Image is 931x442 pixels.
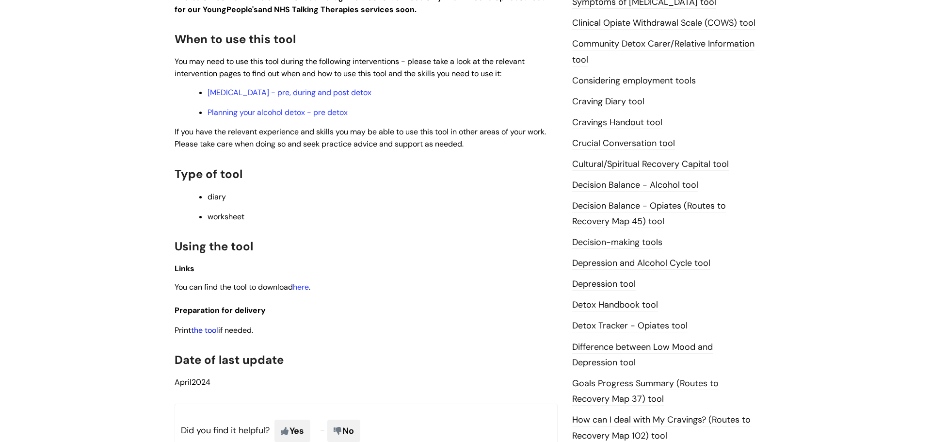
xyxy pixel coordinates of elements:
a: Decision Balance - Alcohol tool [572,179,698,192]
a: Cultural/Spiritual Recovery Capital tool [572,158,729,171]
a: here [293,282,309,292]
a: How can I deal with My Cravings? (Routes to Recovery Map 102) tool [572,414,751,442]
span: Print [175,325,191,335]
strong: People's [226,4,258,15]
a: Craving Diary tool [572,96,644,108]
span: When to use this tool [175,32,296,47]
a: Decision-making tools [572,236,662,249]
span: if needed. [191,325,253,335]
a: Crucial Conversation tool [572,137,675,150]
a: Decision Balance - Opiates (Routes to Recovery Map 45) tool [572,200,726,228]
a: Clinical Opiate Withdrawal Scale (COWS) tool [572,17,755,30]
span: You may need to use this tool during the following interventions - please take a look at the rele... [175,56,525,79]
span: April [175,377,192,387]
span: Yes [274,420,310,442]
span: No [327,420,360,442]
span: Links [175,263,194,274]
a: Cravings Handout tool [572,116,662,129]
a: Detox Tracker - Opiates tool [572,320,688,332]
span: Type of tool [175,166,242,181]
a: Planning your alcohol detox - pre detox [208,107,348,117]
span: Date of last update [175,352,284,367]
span: If you have the relevant experience and skills you may be able to use this tool in other areas of... [175,127,546,149]
span: worksheet [208,212,244,222]
a: Community Detox Carer/Relative Information tool [572,38,754,66]
span: Using the tool [175,239,253,254]
a: Depression tool [572,278,636,291]
span: 2024 [175,377,210,387]
span: Preparation for delivery [175,305,266,315]
span: You can find the tool to download . [175,282,310,292]
a: [MEDICAL_DATA] - pre, during and post detox [208,87,371,98]
a: Goals Progress Summary (Routes to Recovery Map 37) tool [572,377,719,406]
a: the tool [191,325,218,335]
a: Depression and Alcohol Cycle tool [572,257,710,270]
a: Detox Handbook tool [572,299,658,311]
span: diary [208,192,226,202]
a: Considering employment tools [572,75,696,87]
a: Difference between Low Mood and Depression tool [572,341,713,369]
